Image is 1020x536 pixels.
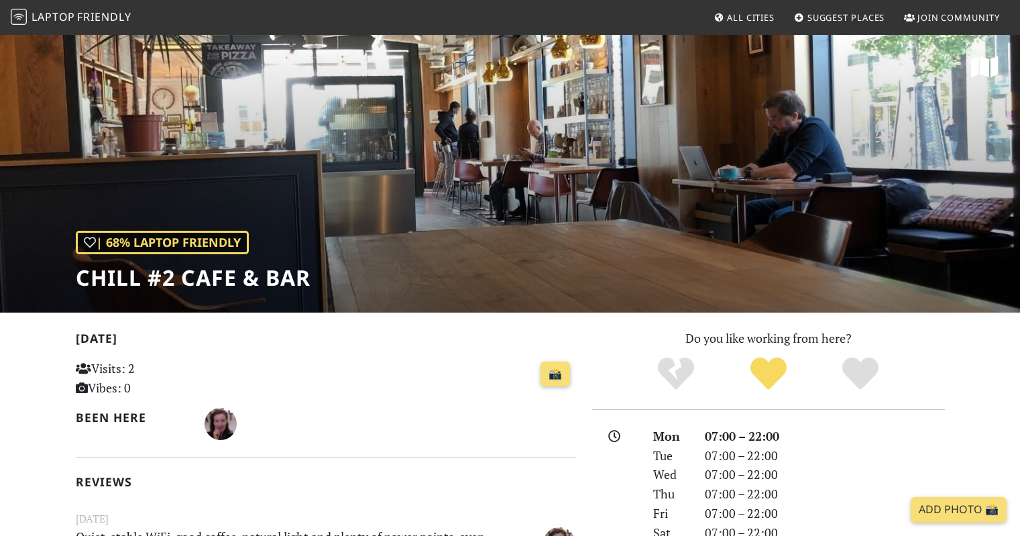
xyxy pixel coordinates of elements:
span: Lisandre Geo [205,415,237,431]
span: Friendly [77,9,131,24]
div: 07:00 – 22:00 [697,427,953,446]
h2: Reviews [76,475,576,489]
span: Suggest Places [807,11,885,23]
img: LaptopFriendly [11,9,27,25]
small: [DATE] [68,511,584,527]
a: LaptopFriendly LaptopFriendly [11,6,131,30]
span: Join Community [917,11,1000,23]
div: Wed [645,465,696,484]
h2: [DATE] [76,331,576,351]
div: Thu [645,484,696,504]
div: Mon [645,427,696,446]
h1: Chill #2 Cafe & Bar [76,265,310,290]
div: | 68% Laptop Friendly [76,231,249,254]
a: All Cities [708,5,780,30]
span: Laptop [32,9,75,24]
a: Join Community [899,5,1005,30]
div: 07:00 – 22:00 [697,465,953,484]
p: Visits: 2 Vibes: 0 [76,359,232,398]
div: Yes [722,356,815,392]
a: Add Photo 📸 [911,497,1007,523]
p: Do you like working from here? [592,329,945,348]
a: 📸 [541,362,570,387]
div: 07:00 – 22:00 [697,446,953,466]
img: 2423-lisandre.jpg [205,408,237,440]
span: All Cities [727,11,775,23]
div: Tue [645,446,696,466]
div: 07:00 – 22:00 [697,484,953,504]
h2: Been here [76,411,189,425]
a: Suggest Places [789,5,891,30]
div: Definitely! [814,356,907,392]
div: No [630,356,722,392]
div: 07:00 – 22:00 [697,504,953,523]
div: Fri [645,504,696,523]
